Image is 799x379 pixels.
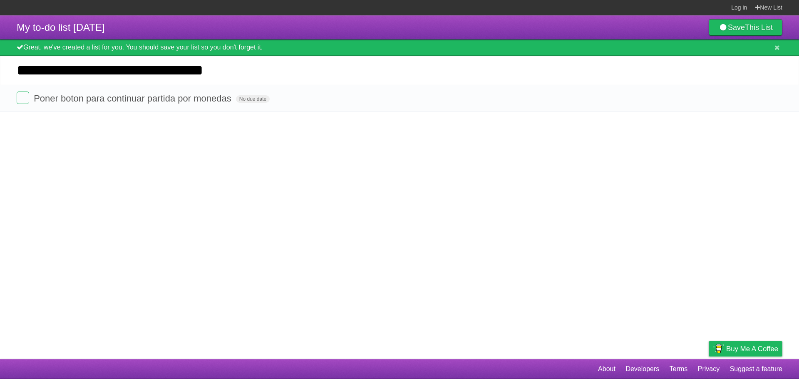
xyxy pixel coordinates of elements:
[698,361,720,377] a: Privacy
[713,342,724,356] img: Buy me a coffee
[34,93,233,104] span: Poner boton para continuar partida por monedas
[709,19,782,36] a: SaveThis List
[709,341,782,357] a: Buy me a coffee
[625,361,659,377] a: Developers
[745,23,773,32] b: This List
[730,361,782,377] a: Suggest a feature
[17,92,29,104] label: Done
[670,361,688,377] a: Terms
[236,95,270,103] span: No due date
[598,361,615,377] a: About
[726,342,778,356] span: Buy me a coffee
[17,22,105,33] span: My to-do list [DATE]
